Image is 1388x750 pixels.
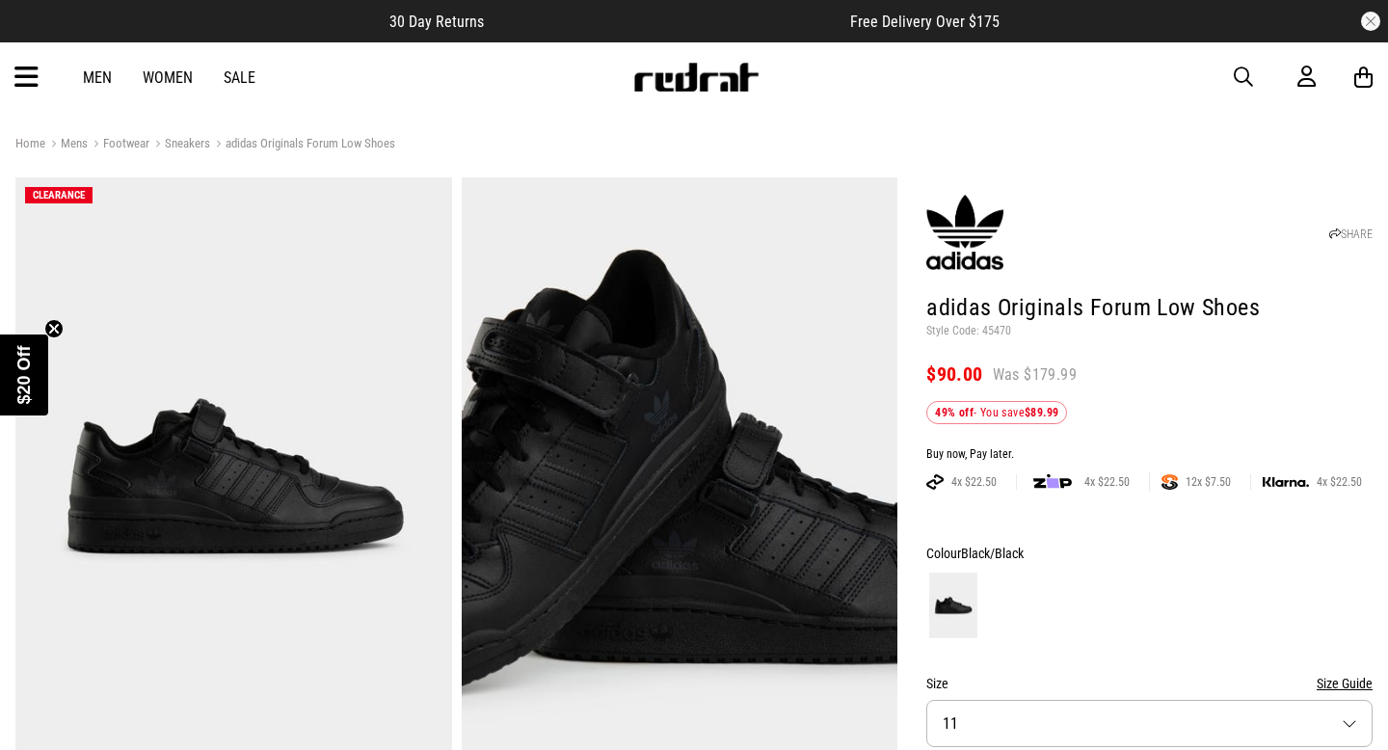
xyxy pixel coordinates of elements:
[926,700,1373,747] button: 11
[935,406,974,419] b: 49% off
[1161,474,1178,490] img: SPLITPAY
[1263,477,1309,488] img: KLARNA
[143,68,193,87] a: Women
[45,136,88,154] a: Mens
[1329,228,1373,241] a: SHARE
[926,324,1373,339] p: Style Code: 45470
[33,189,85,201] span: CLEARANCE
[926,474,944,490] img: AFTERPAY
[210,136,395,154] a: adidas Originals Forum Low Shoes
[961,546,1024,561] span: Black/Black
[149,136,210,154] a: Sneakers
[926,672,1373,695] div: Size
[926,401,1067,424] div: - You save
[632,63,760,92] img: Redrat logo
[1309,474,1370,490] span: 4x $22.50
[224,68,255,87] a: Sale
[44,319,64,338] button: Close teaser
[929,573,977,638] img: Black/Black
[1077,474,1137,490] span: 4x $22.50
[1317,672,1373,695] button: Size Guide
[1033,472,1072,492] img: zip
[926,542,1373,565] div: Colour
[1178,474,1239,490] span: 12x $7.50
[83,68,112,87] a: Men
[944,474,1004,490] span: 4x $22.50
[522,12,812,31] iframe: Customer reviews powered by Trustpilot
[926,293,1373,324] h1: adidas Originals Forum Low Shoes
[15,136,45,150] a: Home
[14,345,34,404] span: $20 Off
[850,13,1000,31] span: Free Delivery Over $175
[88,136,149,154] a: Footwear
[1025,406,1058,419] b: $89.99
[943,714,958,733] span: 11
[926,362,982,386] span: $90.00
[389,13,484,31] span: 30 Day Returns
[993,364,1077,386] span: Was $179.99
[926,194,1003,271] img: adidas
[926,447,1373,463] div: Buy now, Pay later.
